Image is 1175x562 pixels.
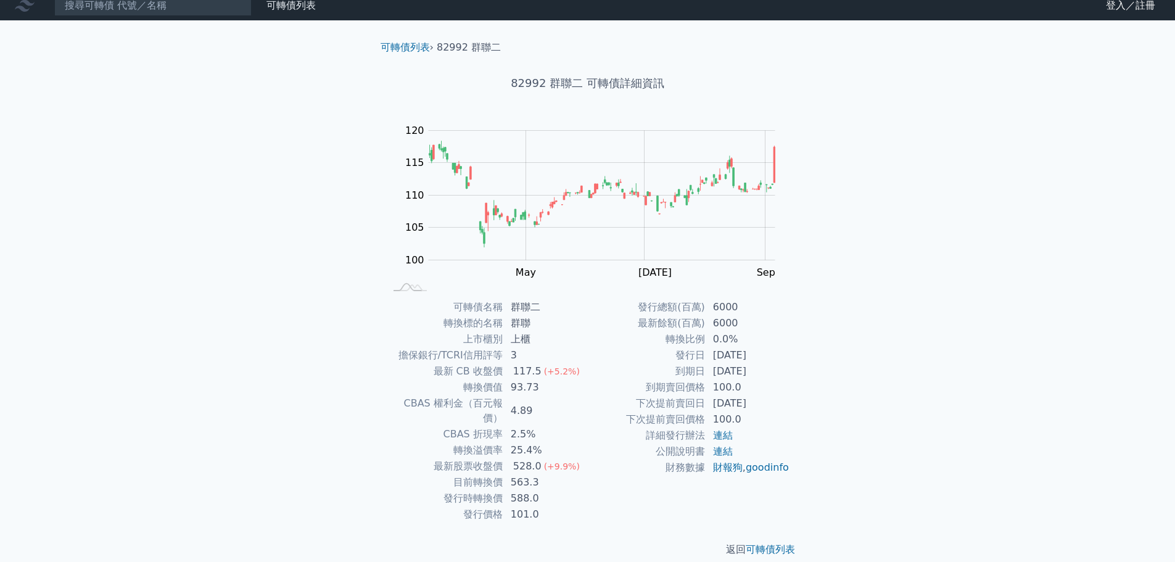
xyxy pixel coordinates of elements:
[544,366,580,376] span: (+5.2%)
[381,40,434,55] li: ›
[713,429,733,441] a: 連結
[385,426,503,442] td: CBAS 折現率
[385,331,503,347] td: 上市櫃別
[405,157,424,168] tspan: 115
[588,395,706,411] td: 下次提前賣回日
[706,331,790,347] td: 0.0%
[385,458,503,474] td: 最新股票收盤價
[385,363,503,379] td: 最新 CB 收盤價
[503,490,588,506] td: 588.0
[706,315,790,331] td: 6000
[511,459,544,474] div: 528.0
[746,461,789,473] a: goodinfo
[713,461,743,473] a: 財報狗
[503,474,588,490] td: 563.3
[588,379,706,395] td: 到期賣回價格
[385,315,503,331] td: 轉換標的名稱
[503,442,588,458] td: 25.4%
[437,40,501,55] li: 82992 群聯二
[544,461,580,471] span: (+9.9%)
[503,379,588,395] td: 93.73
[516,267,536,278] tspan: May
[503,506,588,523] td: 101.0
[503,331,588,347] td: 上櫃
[385,490,503,506] td: 發行時轉換價
[503,315,588,331] td: 群聯
[713,445,733,457] a: 連結
[588,363,706,379] td: 到期日
[588,331,706,347] td: 轉換比例
[503,426,588,442] td: 2.5%
[385,474,503,490] td: 目前轉換價
[638,267,672,278] tspan: [DATE]
[385,442,503,458] td: 轉換溢價率
[503,395,588,426] td: 4.89
[385,347,503,363] td: 擔保銀行/TCRI信用評等
[588,347,706,363] td: 發行日
[757,267,775,278] tspan: Sep
[1113,503,1175,562] iframe: Chat Widget
[371,542,805,557] p: 返回
[405,221,424,233] tspan: 105
[706,363,790,379] td: [DATE]
[503,347,588,363] td: 3
[405,125,424,136] tspan: 120
[381,41,430,53] a: 可轉債列表
[371,75,805,92] h1: 82992 群聯二 可轉債詳細資訊
[746,543,795,555] a: 可轉債列表
[706,395,790,411] td: [DATE]
[385,379,503,395] td: 轉換價值
[588,315,706,331] td: 最新餘額(百萬)
[706,379,790,395] td: 100.0
[588,299,706,315] td: 發行總額(百萬)
[385,299,503,315] td: 可轉債名稱
[1113,503,1175,562] div: 聊天小工具
[511,364,544,379] div: 117.5
[385,395,503,426] td: CBAS 權利金（百元報價）
[706,347,790,363] td: [DATE]
[588,411,706,428] td: 下次提前賣回價格
[588,444,706,460] td: 公開說明書
[706,411,790,428] td: 100.0
[385,506,503,523] td: 發行價格
[588,428,706,444] td: 詳細發行辦法
[588,460,706,476] td: 財務數據
[405,189,424,201] tspan: 110
[706,299,790,315] td: 6000
[405,254,424,266] tspan: 100
[503,299,588,315] td: 群聯二
[706,460,790,476] td: ,
[399,125,794,278] g: Chart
